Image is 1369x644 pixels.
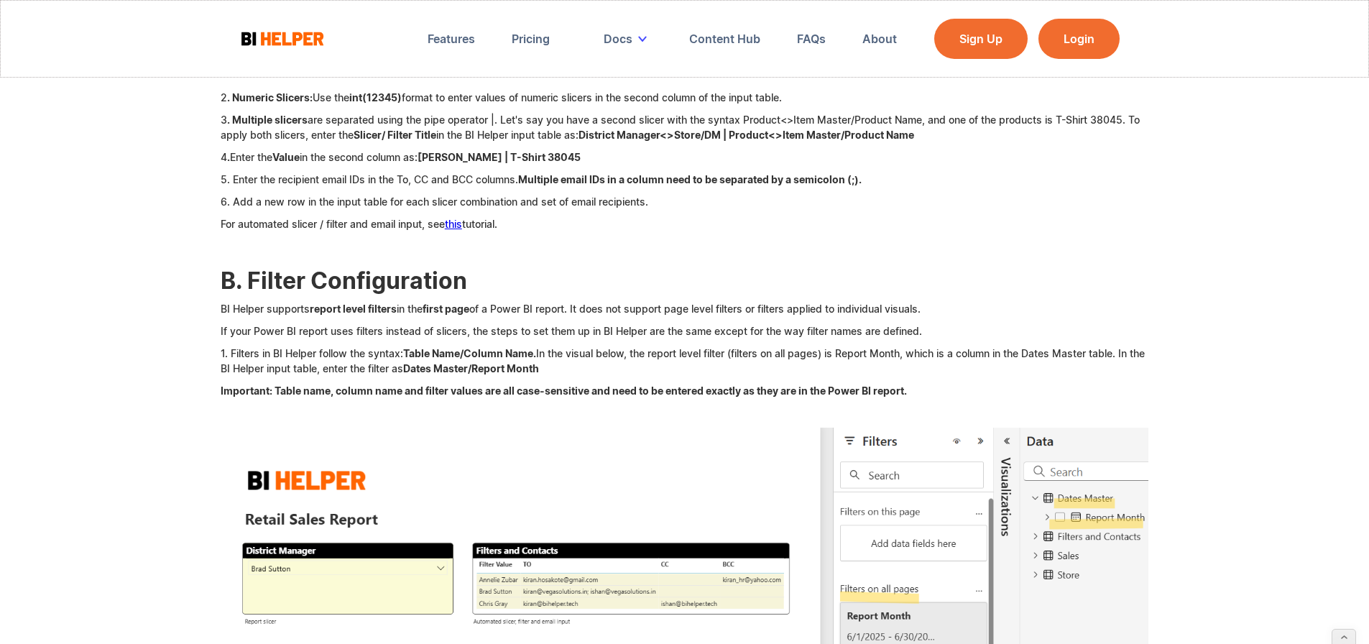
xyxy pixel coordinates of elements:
[1038,19,1120,59] a: Login
[445,218,462,230] a: this
[418,151,581,163] strong: [PERSON_NAME] | T-Shirt 38045
[579,129,914,141] strong: District Manager<>Store/DM | Product<>Item Master/Product Name
[518,173,862,185] strong: Multiple email IDs in a column need to be separated by a semicolon (;).
[227,91,313,103] strong: . Numeric Slicers:
[221,323,1149,339] p: If your Power BI report uses filters instead of slicers, the steps to set them up in BI Helper ar...
[787,23,836,55] a: FAQs
[221,385,907,397] strong: Important: Table name, column name and filter values are all case-sensitive and need to be entere...
[221,239,1149,254] p: ‍
[227,114,308,126] strong: . Multiple slicers
[349,91,402,103] strong: int(12345)
[227,151,230,163] strong: .
[689,32,760,46] div: Content Hub
[221,112,1149,142] p: 3 are separated using the pipe operator |. Let's say you have a second slicer with the syntax Pro...
[221,405,1149,420] p: ‍
[428,32,475,46] div: Features
[403,362,539,374] strong: Dates Master/Report Month
[310,303,397,315] strong: report level filters
[221,172,1149,187] p: 5. Enter the recipient email IDs in the To, CC and BCC columns.
[418,23,485,55] a: Features
[221,301,1149,316] p: BI Helper supports in the of a Power BI report. It does not support page level filters or filters...
[221,268,1149,294] h2: B. Filter Configuration
[934,19,1028,59] a: Sign Up
[221,216,1149,231] p: For automated slicer / filter and email input, see tutorial.
[423,303,469,315] strong: first page
[679,23,770,55] a: Content Hub
[797,32,826,46] div: FAQs
[403,347,536,359] strong: Table Name/Column Name.
[862,32,897,46] div: About
[221,194,1149,209] p: 6. Add a new row in the input table for each slicer combination and set of email recipients.
[512,32,550,46] div: Pricing
[604,32,632,46] div: Docs
[852,23,907,55] a: About
[221,346,1149,376] p: 1. Filters in BI Helper follow the syntax: In the visual below, the report level filter (filters ...
[272,151,300,163] strong: Value
[594,23,663,55] div: Docs
[354,129,436,141] strong: Slicer/ Filter Title
[221,149,1149,165] p: 4 Enter the in the second column as:
[502,23,560,55] a: Pricing
[221,90,1149,105] p: 2 Use the format to enter values of numeric slicers in the second column of the input table.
